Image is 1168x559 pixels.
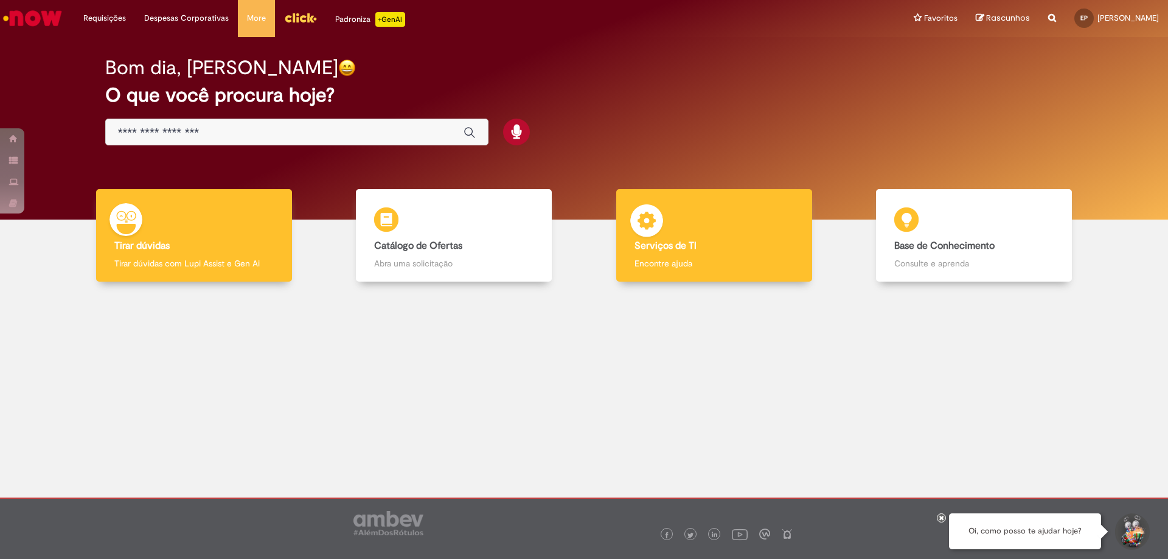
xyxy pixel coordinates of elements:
img: logo_footer_youtube.png [732,526,748,542]
span: [PERSON_NAME] [1097,13,1159,23]
span: More [247,12,266,24]
p: Encontre ajuda [634,257,794,269]
p: Tirar dúvidas com Lupi Assist e Gen Ai [114,257,274,269]
b: Catálogo de Ofertas [374,240,462,252]
img: click_logo_yellow_360x200.png [284,9,317,27]
p: Abra uma solicitação [374,257,534,269]
img: logo_footer_linkedin.png [712,532,718,539]
span: EP [1080,14,1088,22]
span: Rascunhos [986,12,1030,24]
h2: O que você procura hoje? [105,85,1063,106]
a: Rascunhos [976,13,1030,24]
a: Serviços de TI Encontre ajuda [584,189,844,282]
b: Tirar dúvidas [114,240,170,252]
span: Requisições [83,12,126,24]
h2: Bom dia, [PERSON_NAME] [105,57,338,78]
a: Base de Conhecimento Consulte e aprenda [844,189,1105,282]
span: Despesas Corporativas [144,12,229,24]
b: Base de Conhecimento [894,240,995,252]
img: logo_footer_twitter.png [687,532,693,538]
img: logo_footer_facebook.png [664,532,670,538]
b: Serviços de TI [634,240,697,252]
a: Catálogo de Ofertas Abra uma solicitação [324,189,585,282]
img: logo_footer_workplace.png [759,529,770,540]
a: Tirar dúvidas Tirar dúvidas com Lupi Assist e Gen Ai [64,189,324,282]
button: Iniciar Conversa de Suporte [1113,513,1150,550]
img: logo_footer_ambev_rotulo_gray.png [353,511,423,535]
p: Consulte e aprenda [894,257,1054,269]
img: ServiceNow [1,6,64,30]
div: Oi, como posso te ajudar hoje? [949,513,1101,549]
span: Favoritos [924,12,958,24]
img: happy-face.png [338,59,356,77]
div: Padroniza [335,12,405,27]
p: +GenAi [375,12,405,27]
img: logo_footer_naosei.png [782,529,793,540]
